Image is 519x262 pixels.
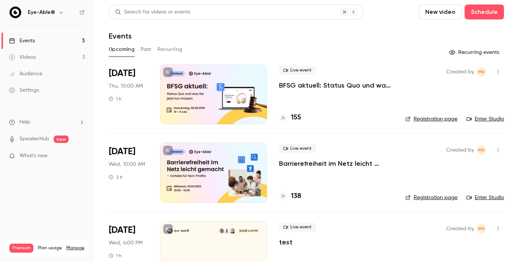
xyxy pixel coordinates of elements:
span: Wed, 10:00 AM [109,161,145,168]
span: Mahdalena Varchenko [477,224,486,233]
h6: Eye-Able® [28,9,55,16]
p: Eye-Able® [174,229,189,233]
h1: Events [109,31,132,40]
li: help-dropdown-opener [9,118,85,126]
span: Mahdalena Varchenko [477,67,486,76]
h4: 138 [291,191,301,201]
a: BFSG aktuell: Status Quo und was Sie jetzt tun müssen [279,81,393,90]
span: Created by [446,146,474,155]
img: Franko Trocka [224,228,229,234]
span: Mahdalena Varchenko [477,146,486,155]
span: MV [478,146,485,155]
button: Upcoming [109,43,135,55]
button: Past [141,43,151,55]
a: test [279,238,292,247]
a: Manage [66,245,84,251]
button: Recurring [157,43,183,55]
span: MV [478,67,485,76]
img: Eye-Able® [9,6,21,18]
span: Plan usage [38,245,62,251]
div: Sep 10 Wed, 10:00 AM (Europe/Berlin) [109,143,148,202]
div: 1 h [109,96,121,102]
span: Created by [446,224,474,233]
a: 138 [279,191,301,201]
span: [DATE] [109,146,135,158]
span: MV [478,224,485,233]
span: Wed, 4:00 PM [109,239,142,247]
span: Live event [279,144,316,153]
span: Premium [9,244,33,253]
span: What's new [19,152,48,160]
span: new [54,135,69,143]
a: Registration page [405,115,457,123]
div: Settings [9,86,39,94]
a: Barrierefreiheit im Netz leicht gemacht – Vorteile für Non-Profits [279,159,393,168]
span: Live event [279,66,316,75]
button: New video [419,4,462,19]
div: Events [9,37,35,45]
span: Thu, 10:00 AM [109,82,143,90]
span: [DATE] 4:00 PM [237,228,259,234]
h4: 155 [291,113,301,123]
a: SpeakerHub [19,135,49,143]
span: [DATE] [109,67,135,79]
div: Search for videos or events [115,8,190,16]
a: Registration page [405,194,457,201]
span: Created by [446,67,474,76]
button: Schedule [465,4,504,19]
span: Help [19,118,30,126]
a: Enter Studio [466,115,504,123]
span: [DATE] [109,224,135,236]
div: Aug 28 Thu, 10:00 AM (Europe/Berlin) [109,64,148,124]
iframe: Noticeable Trigger [76,153,85,159]
div: 2 h [109,174,123,180]
img: Thomas Brämer [230,228,235,234]
a: 155 [279,113,301,123]
div: Audience [9,70,42,77]
div: Videos [9,54,36,61]
div: 1 h [109,253,121,259]
img: Joscha Bühler [219,228,224,234]
button: Recurring events [446,46,504,58]
span: Live event [279,223,316,232]
a: Enter Studio [466,194,504,201]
